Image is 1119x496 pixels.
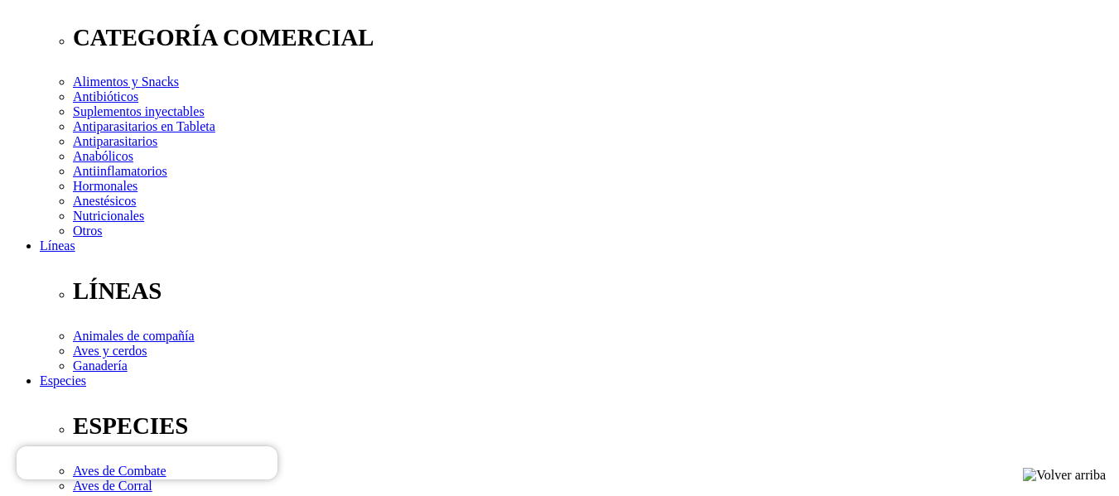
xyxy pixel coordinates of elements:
[73,89,138,104] a: Antibióticos
[40,373,86,388] a: Especies
[73,194,136,208] a: Anestésicos
[73,179,137,193] a: Hormonales
[73,359,128,373] a: Ganadería
[1023,468,1106,483] img: Volver arriba
[73,119,215,133] a: Antiparasitarios en Tableta
[17,446,277,479] iframe: Brevo live chat
[73,75,179,89] a: Alimentos y Snacks
[73,149,133,163] a: Anabólicos
[73,209,144,223] a: Nutricionales
[73,329,195,343] a: Animales de compañía
[73,24,1112,51] p: CATEGORÍA COMERCIAL
[73,164,167,178] a: Antiinflamatorios
[73,104,205,118] a: Suplementos inyectables
[40,238,75,253] a: Líneas
[73,277,1112,305] p: LÍNEAS
[73,344,147,358] a: Aves y cerdos
[73,412,1112,440] p: ESPECIES
[73,224,103,238] a: Otros
[73,134,157,148] a: Antiparasitarios
[73,479,152,493] a: Aves de Corral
